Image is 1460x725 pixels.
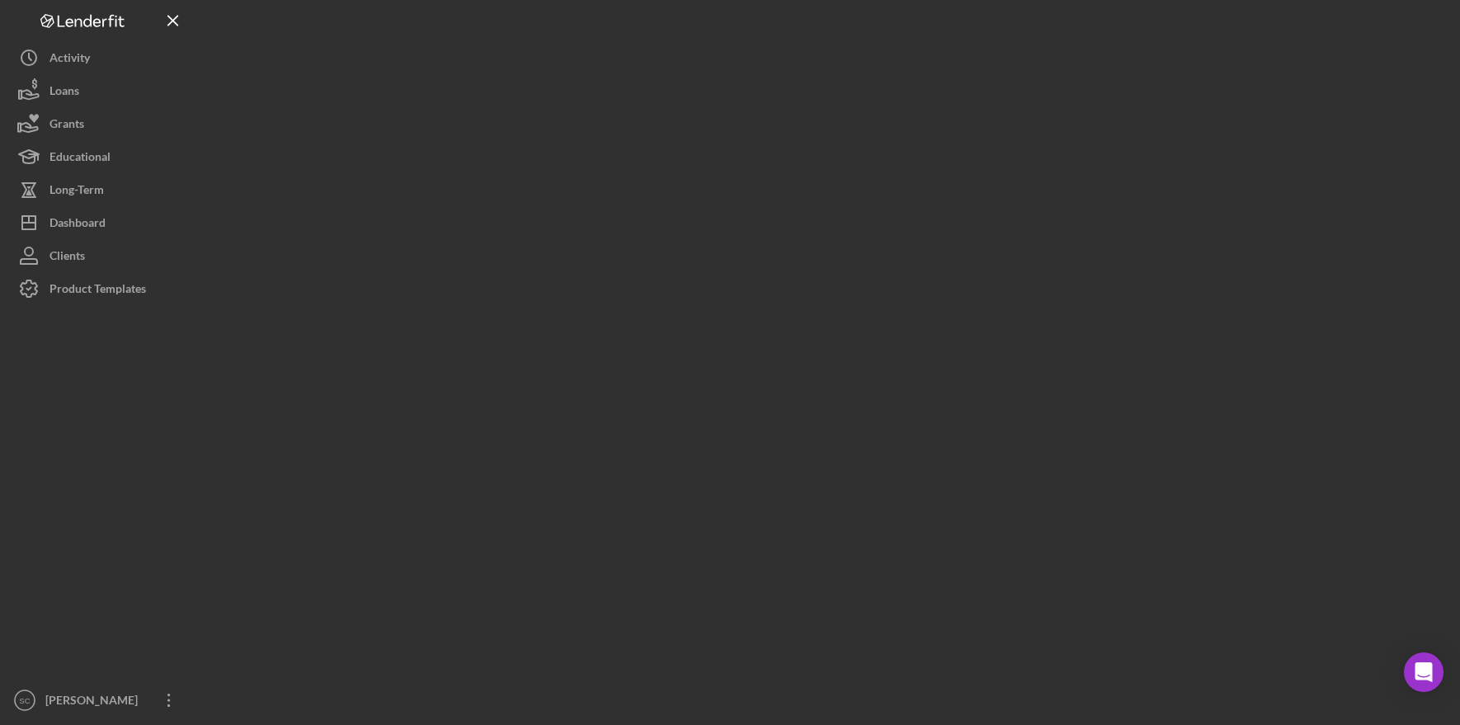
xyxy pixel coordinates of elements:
button: Product Templates [8,272,190,305]
button: Grants [8,107,190,140]
button: Long-Term [8,173,190,206]
div: Clients [49,239,85,276]
div: Educational [49,140,111,177]
button: Clients [8,239,190,272]
button: Activity [8,41,190,74]
div: Product Templates [49,272,146,309]
button: Loans [8,74,190,107]
button: Dashboard [8,206,190,239]
div: Loans [49,74,79,111]
text: SC [19,696,30,705]
div: Activity [49,41,90,78]
div: Dashboard [49,206,106,243]
div: [PERSON_NAME] [41,684,148,721]
div: Open Intercom Messenger [1404,652,1444,692]
button: SC[PERSON_NAME] [8,684,190,717]
div: Grants [49,107,84,144]
div: Long-Term [49,173,104,210]
button: Educational [8,140,190,173]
